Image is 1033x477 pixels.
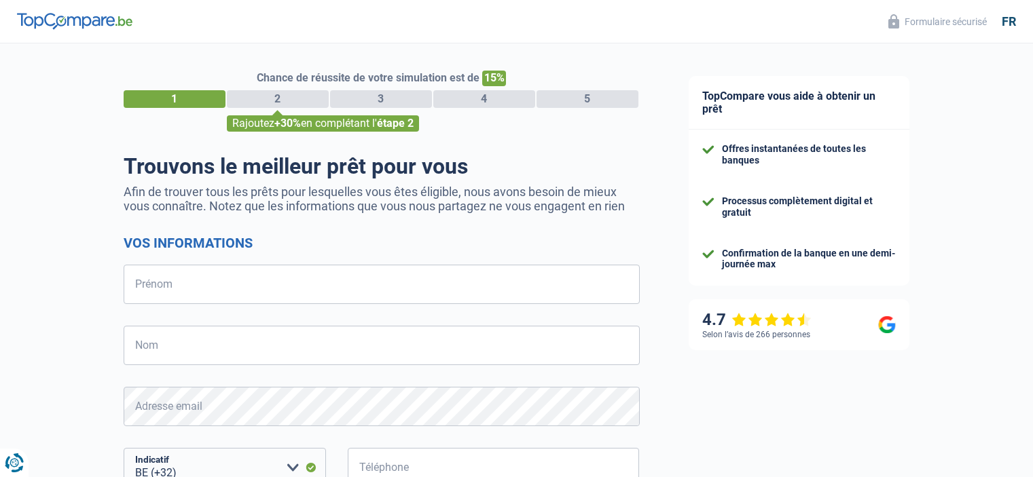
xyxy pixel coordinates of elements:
[274,117,301,130] span: +30%
[433,90,535,108] div: 4
[227,90,329,108] div: 2
[722,248,896,271] div: Confirmation de la banque en une demi-journée max
[377,117,414,130] span: étape 2
[689,76,909,130] div: TopCompare vous aide à obtenir un prêt
[722,143,896,166] div: Offres instantanées de toutes les banques
[702,310,812,330] div: 4.7
[537,90,638,108] div: 5
[257,71,479,84] span: Chance de réussite de votre simulation est de
[722,195,896,218] div: Processus complètement digital et gratuit
[17,13,132,29] img: TopCompare Logo
[702,330,810,339] div: Selon l’avis de 266 personnes
[330,90,432,108] div: 3
[1002,14,1016,29] div: fr
[124,185,640,213] p: Afin de trouver tous les prêts pour lesquelles vous êtes éligible, nous avons besoin de mieux vou...
[124,235,640,251] h2: Vos informations
[124,153,640,179] h1: Trouvons le meilleur prêt pour vous
[124,90,225,108] div: 1
[482,71,506,86] span: 15%
[227,115,419,132] div: Rajoutez en complétant l'
[880,10,995,33] button: Formulaire sécurisé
